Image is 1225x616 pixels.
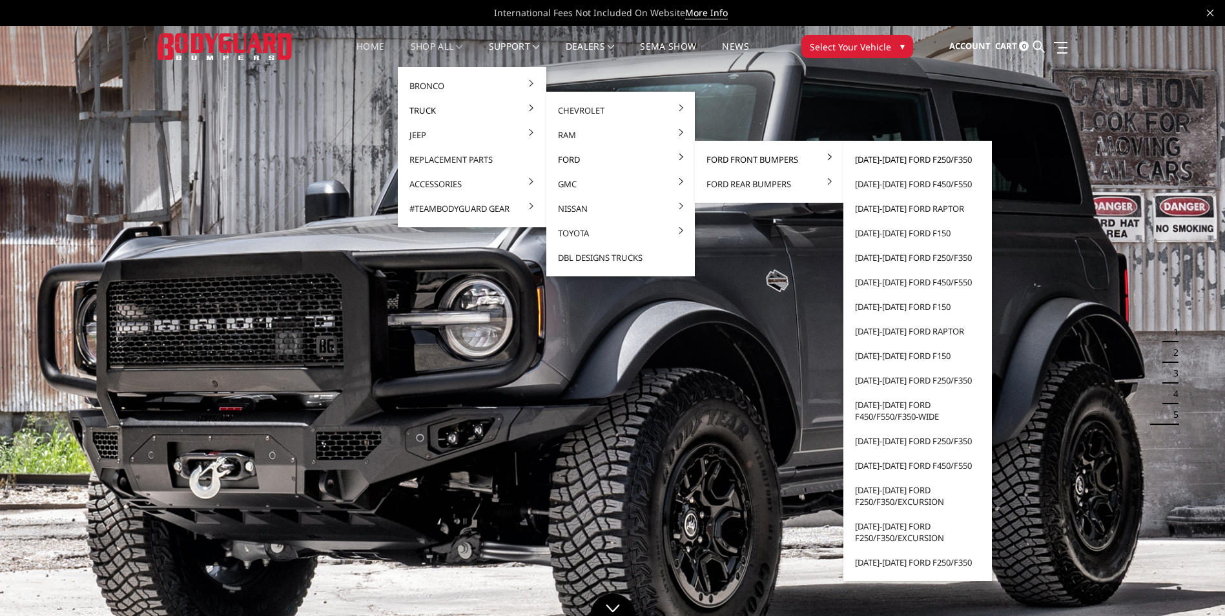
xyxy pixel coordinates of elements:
iframe: Chat Widget [1160,554,1225,616]
a: [DATE]-[DATE] Ford F250/F350 [849,245,987,270]
button: 2 of 5 [1166,342,1179,363]
a: Toyota [551,221,690,245]
a: Home [356,42,384,67]
a: SEMA Show [640,42,696,67]
button: 3 of 5 [1166,363,1179,384]
button: Select Your Vehicle [801,35,913,58]
button: 1 of 5 [1166,322,1179,342]
a: Account [949,29,991,64]
a: More Info [685,6,728,19]
a: [DATE]-[DATE] Ford F250/F350 [849,550,987,575]
a: [DATE]-[DATE] Ford F250/F350/Excursion [849,478,987,514]
a: #TeamBodyguard Gear [403,196,541,221]
a: Dealers [566,42,615,67]
a: [DATE]-[DATE] Ford F250/F350 [849,429,987,453]
a: Ram [551,123,690,147]
a: Ford Rear Bumpers [700,172,838,196]
a: News [722,42,748,67]
a: [DATE]-[DATE] Ford F450/F550 [849,172,987,196]
a: Chevrolet [551,98,690,123]
a: Jeep [403,123,541,147]
button: 4 of 5 [1166,384,1179,404]
span: Select Your Vehicle [810,40,891,54]
a: [DATE]-[DATE] Ford F250/F350 [849,368,987,393]
a: Ford [551,147,690,172]
a: Nissan [551,196,690,221]
span: Account [949,40,991,52]
a: shop all [411,42,463,67]
a: Bronco [403,74,541,98]
a: Support [489,42,540,67]
a: DBL Designs Trucks [551,245,690,270]
a: [DATE]-[DATE] Ford F150 [849,221,987,245]
a: Ford Front Bumpers [700,147,838,172]
a: [DATE]-[DATE] Ford Raptor [849,319,987,344]
a: [DATE]-[DATE] Ford F250/F350 [849,147,987,172]
a: Accessories [403,172,541,196]
a: GMC [551,172,690,196]
span: Cart [995,40,1017,52]
span: 0 [1019,41,1029,51]
a: [DATE]-[DATE] Ford F150 [849,294,987,319]
a: [DATE]-[DATE] Ford Raptor [849,196,987,221]
a: [DATE]-[DATE] Ford F450/F550 [849,453,987,478]
a: Click to Down [590,593,635,616]
span: ▾ [900,39,905,53]
img: BODYGUARD BUMPERS [158,33,293,59]
a: Cart 0 [995,29,1029,64]
a: Truck [403,98,541,123]
a: [DATE]-[DATE] Ford F450/F550 [849,270,987,294]
a: [DATE]-[DATE] Ford F450/F550/F350-wide [849,393,987,429]
button: 5 of 5 [1166,404,1179,425]
a: [DATE]-[DATE] Ford F150 [849,344,987,368]
a: Replacement Parts [403,147,541,172]
a: [DATE]-[DATE] Ford F250/F350/Excursion [849,514,987,550]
